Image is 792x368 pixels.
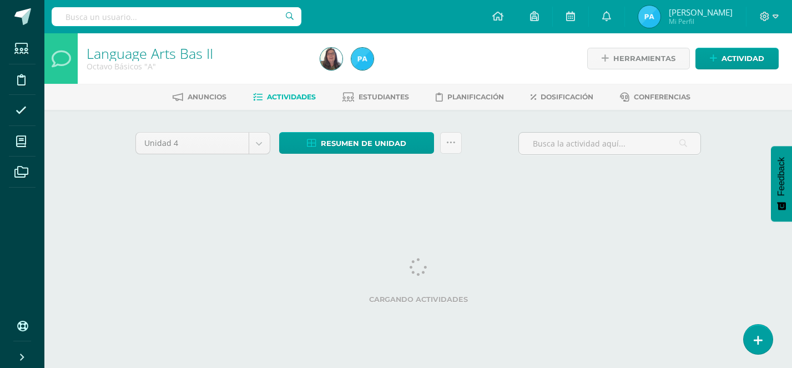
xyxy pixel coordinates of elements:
span: Anuncios [188,93,226,101]
span: Conferencias [634,93,690,101]
h1: Language Arts Bas II [87,46,307,61]
a: Anuncios [173,88,226,106]
span: Unidad 4 [144,133,240,154]
span: Herramientas [613,48,675,69]
div: Octavo Básicos 'A' [87,61,307,72]
label: Cargando actividades [135,295,702,304]
span: Resumen de unidad [321,133,406,154]
a: Actividades [253,88,316,106]
input: Busca un usuario... [52,7,301,26]
a: Planificación [436,88,504,106]
a: Herramientas [587,48,690,69]
span: Actividad [722,48,764,69]
span: Planificación [447,93,504,101]
button: Feedback - Mostrar encuesta [771,146,792,221]
input: Busca la actividad aquí... [519,133,700,154]
img: 0f995d38a2ac4800dac857d5b8ee16be.png [351,48,374,70]
a: Dosificación [531,88,593,106]
a: Language Arts Bas II [87,44,213,63]
img: 0f995d38a2ac4800dac857d5b8ee16be.png [638,6,660,28]
span: Actividades [267,93,316,101]
span: [PERSON_NAME] [669,7,733,18]
span: Mi Perfil [669,17,733,26]
span: Feedback [776,157,786,196]
a: Resumen de unidad [279,132,434,154]
a: Conferencias [620,88,690,106]
span: Estudiantes [359,93,409,101]
a: Actividad [695,48,779,69]
a: Estudiantes [342,88,409,106]
a: Unidad 4 [136,133,270,154]
span: Dosificación [541,93,593,101]
img: 5d28976f83773ba94a8a1447f207d693.png [320,48,342,70]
